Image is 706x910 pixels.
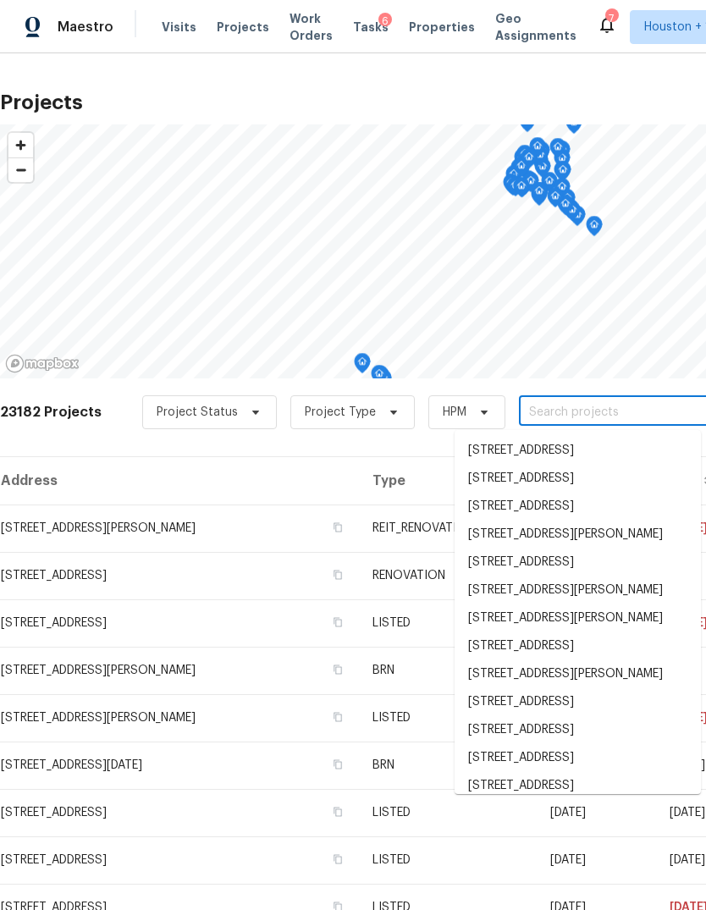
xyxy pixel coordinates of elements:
[353,21,389,33] span: Tasks
[455,604,701,632] li: [STREET_ADDRESS][PERSON_NAME]
[455,688,701,716] li: [STREET_ADDRESS]
[290,10,333,44] span: Work Orders
[455,660,701,688] li: [STREET_ADDRESS][PERSON_NAME]
[330,709,345,725] button: Copy Address
[359,742,537,789] td: BRN
[521,148,538,174] div: Map marker
[531,182,548,208] div: Map marker
[8,133,33,157] button: Zoom in
[557,195,574,221] div: Map marker
[522,172,539,198] div: Map marker
[537,836,656,884] td: [DATE]
[162,19,196,36] span: Visits
[359,505,537,552] td: REIT_RENOVATION
[330,520,345,535] button: Copy Address
[455,521,701,549] li: [STREET_ADDRESS][PERSON_NAME]
[541,172,558,198] div: Map marker
[359,836,537,884] td: LISTED
[537,789,656,836] td: [DATE]
[549,138,566,164] div: Map marker
[455,549,701,576] li: [STREET_ADDRESS]
[529,137,546,163] div: Map marker
[507,176,524,202] div: Map marker
[359,599,537,647] td: LISTED
[5,354,80,373] a: Mapbox homepage
[58,19,113,36] span: Maestro
[513,157,530,183] div: Map marker
[409,19,475,36] span: Properties
[547,187,564,213] div: Map marker
[378,13,392,30] div: 6
[359,647,537,694] td: BRN
[8,158,33,182] span: Zoom out
[565,113,582,140] div: Map marker
[330,567,345,582] button: Copy Address
[305,404,376,421] span: Project Type
[505,165,522,191] div: Map marker
[513,177,530,203] div: Map marker
[455,772,701,800] li: [STREET_ADDRESS]
[8,157,33,182] button: Zoom out
[359,789,537,836] td: LISTED
[359,552,537,599] td: RENOVATION
[455,716,701,744] li: [STREET_ADDRESS]
[330,804,345,819] button: Copy Address
[330,615,345,630] button: Copy Address
[359,457,537,505] th: Type
[554,161,571,187] div: Map marker
[354,353,371,379] div: Map marker
[455,493,701,521] li: [STREET_ADDRESS]
[217,19,269,36] span: Projects
[516,145,533,171] div: Map marker
[330,662,345,677] button: Copy Address
[371,365,388,391] div: Map marker
[443,404,466,421] span: HPM
[330,852,345,867] button: Copy Address
[359,694,537,742] td: LISTED
[455,744,701,772] li: [STREET_ADDRESS]
[495,10,576,44] span: Geo Assignments
[605,10,617,27] div: 7
[455,576,701,604] li: [STREET_ADDRESS][PERSON_NAME]
[503,174,520,200] div: Map marker
[514,148,531,174] div: Map marker
[455,632,701,660] li: [STREET_ADDRESS]
[586,216,603,242] div: Map marker
[455,465,701,493] li: [STREET_ADDRESS]
[554,178,571,204] div: Map marker
[455,437,701,465] li: [STREET_ADDRESS]
[510,158,527,185] div: Map marker
[157,404,238,421] span: Project Status
[330,757,345,772] button: Copy Address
